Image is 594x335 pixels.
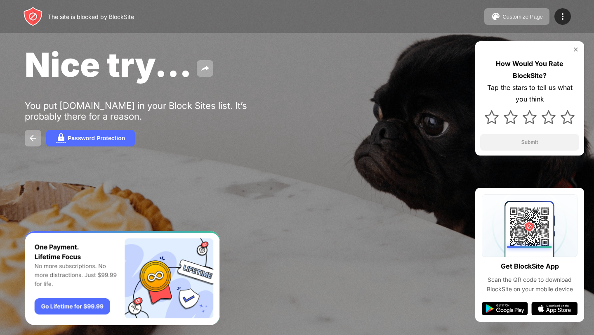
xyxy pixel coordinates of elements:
div: You put [DOMAIN_NAME] in your Block Sites list. It’s probably there for a reason. [25,100,280,122]
button: Customize Page [484,8,549,25]
img: star.svg [504,110,518,124]
img: password.svg [56,133,66,143]
img: star.svg [542,110,556,124]
div: Scan the QR code to download BlockSite on your mobile device [482,275,577,294]
div: Password Protection [68,135,125,142]
div: The site is blocked by BlockSite [48,13,134,20]
div: Customize Page [502,14,543,20]
div: Get BlockSite App [501,260,559,272]
img: star.svg [561,110,575,124]
img: back.svg [28,133,38,143]
img: rate-us-close.svg [573,46,579,53]
img: app-store.svg [531,302,577,315]
img: qrcode.svg [482,194,577,257]
img: star.svg [523,110,537,124]
img: pallet.svg [491,12,501,21]
iframe: Banner [25,231,220,326]
img: share.svg [200,64,210,73]
button: Password Protection [46,130,135,146]
span: Nice try... [25,45,192,85]
img: menu-icon.svg [558,12,568,21]
img: google-play.svg [482,302,528,315]
img: header-logo.svg [23,7,43,26]
div: Tap the stars to tell us what you think [480,82,579,106]
div: How Would You Rate BlockSite? [480,58,579,82]
img: star.svg [485,110,499,124]
button: Submit [480,134,579,151]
